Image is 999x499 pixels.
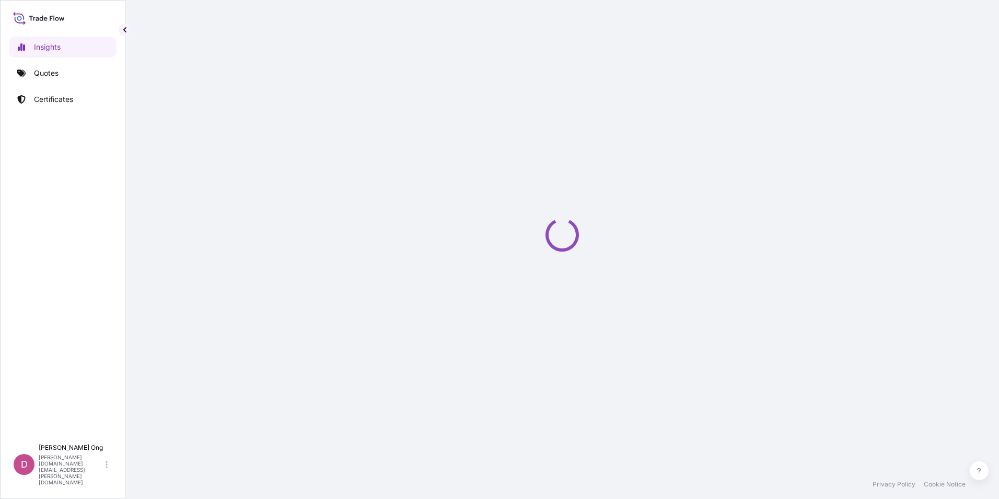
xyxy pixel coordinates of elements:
a: Certificates [9,89,117,110]
a: Quotes [9,63,117,84]
p: Certificates [34,94,73,105]
a: Insights [9,37,117,58]
a: Privacy Policy [873,480,915,489]
span: D [21,459,28,470]
p: Quotes [34,68,59,78]
p: [PERSON_NAME] Ong [39,444,103,452]
p: [PERSON_NAME][DOMAIN_NAME][EMAIL_ADDRESS][PERSON_NAME][DOMAIN_NAME] [39,454,103,485]
p: Insights [34,42,61,52]
a: Cookie Notice [924,480,966,489]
